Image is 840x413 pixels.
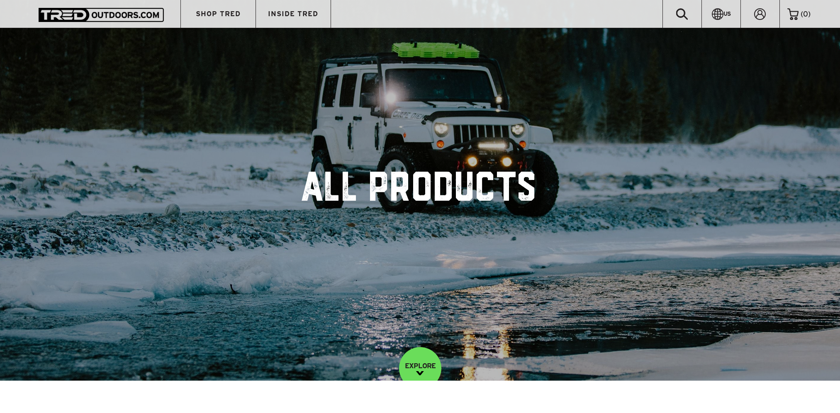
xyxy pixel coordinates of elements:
img: TRED Outdoors America [39,8,164,22]
h1: All Products [303,172,537,209]
span: 0 [803,10,808,18]
img: down-image [416,371,424,375]
span: INSIDE TRED [268,10,318,17]
a: EXPLORE [399,347,441,389]
span: ( ) [801,10,811,18]
img: cart-icon [787,8,799,20]
span: SHOP TRED [196,10,241,17]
